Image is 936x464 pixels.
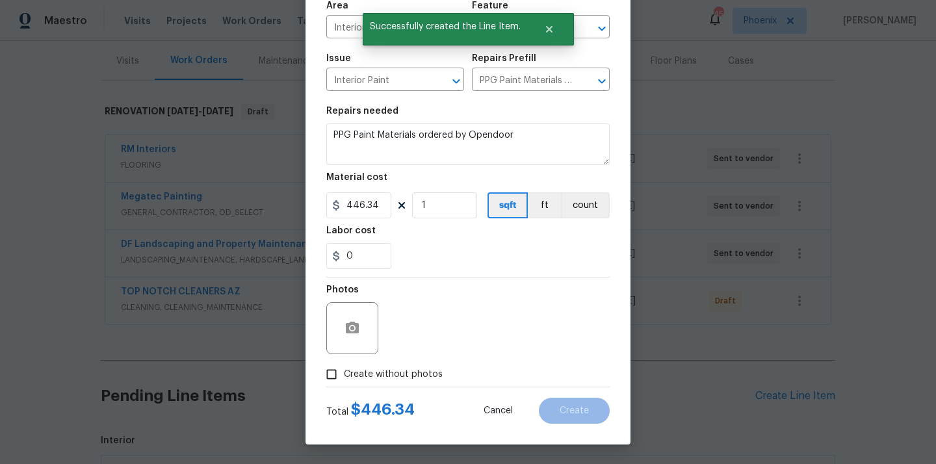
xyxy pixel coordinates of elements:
button: Create [539,398,610,424]
h5: Area [326,1,348,10]
button: Cancel [463,398,534,424]
h5: Feature [472,1,508,10]
button: count [561,192,610,218]
button: ft [528,192,561,218]
h5: Labor cost [326,226,376,235]
span: Successfully created the Line Item. [363,13,528,40]
span: Create [560,406,589,416]
h5: Repairs Prefill [472,54,536,63]
h5: Photos [326,285,359,294]
button: Open [593,19,611,38]
textarea: PPG Paint Materials ordered by Opendoor [326,123,610,165]
h5: Issue [326,54,351,63]
button: Open [593,72,611,90]
h5: Material cost [326,173,387,182]
div: Total [326,403,415,419]
span: $ 446.34 [351,402,415,417]
span: Cancel [484,406,513,416]
button: Close [528,16,571,42]
span: Create without photos [344,368,443,381]
h5: Repairs needed [326,107,398,116]
button: sqft [487,192,528,218]
button: Open [447,72,465,90]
